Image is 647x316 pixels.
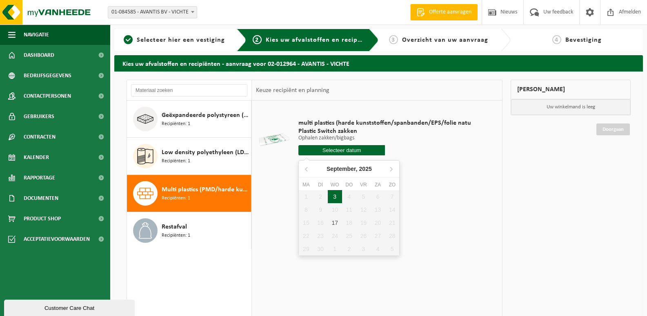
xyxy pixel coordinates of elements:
[298,145,385,155] input: Selecteer datum
[127,175,251,212] button: Multi plastics (PMD/harde kunststoffen/spanbanden/EPS/folie naturel/folie gemengd) Recipiënten: 1
[298,119,471,127] span: multi plastics (harde kunststoffen/spanbanden/EPS/folie natu
[356,181,371,189] div: vr
[24,229,90,249] span: Acceptatievoorwaarden
[162,195,190,202] span: Recipiënten: 1
[328,216,342,229] div: 17
[402,37,488,43] span: Overzicht van uw aanvraag
[162,120,190,128] span: Recipiënten: 1
[114,55,643,71] h2: Kies uw afvalstoffen en recipiënten - aanvraag voor 02-012964 - AVANTIS - VICHTE
[127,138,251,175] button: Low density polyethyleen (LDPE) folie, los, naturel/gekleurd (80/20) Recipiënten: 1
[24,45,54,65] span: Dashboard
[252,80,334,101] div: Keuze recipiënt en planning
[323,162,375,175] div: September,
[108,6,197,18] span: 01-084585 - AVANTIS BV - VICHTE
[328,190,342,203] div: 3
[24,208,61,229] span: Product Shop
[359,166,372,172] i: 2025
[511,99,630,115] p: Uw winkelmand is leeg
[24,188,58,208] span: Documenten
[253,35,262,44] span: 2
[127,212,251,249] button: Restafval Recipiënten: 1
[313,181,327,189] div: di
[108,7,197,18] span: 01-084585 - AVANTIS BV - VICHTE
[298,127,471,135] span: Plastic Switch zakken
[24,65,71,86] span: Bedrijfsgegevens
[328,181,342,189] div: wo
[299,181,313,189] div: ma
[24,25,49,45] span: Navigatie
[266,37,378,43] span: Kies uw afvalstoffen en recipiënten
[4,298,136,316] iframe: chat widget
[24,86,71,106] span: Contactpersonen
[298,135,471,141] p: Ophalen zakken/bigbags
[131,84,247,96] input: Materiaal zoeken
[118,35,230,45] a: 1Selecteer hier een vestiging
[162,232,190,240] span: Recipiënten: 1
[385,181,399,189] div: zo
[371,181,385,189] div: za
[596,123,630,135] a: Doorgaan
[342,181,356,189] div: do
[124,35,133,44] span: 1
[24,127,56,147] span: Contracten
[162,157,190,165] span: Recipiënten: 1
[137,37,225,43] span: Selecteer hier een vestiging
[24,147,49,168] span: Kalender
[511,80,631,99] div: [PERSON_NAME]
[162,222,187,232] span: Restafval
[162,110,249,120] span: Geëxpandeerde polystyreen (EPS) verpakking (< 1 m² per stuk), recycleerbaar
[389,35,398,44] span: 3
[410,4,478,20] a: Offerte aanvragen
[427,8,474,16] span: Offerte aanvragen
[24,168,55,188] span: Rapportage
[24,106,54,127] span: Gebruikers
[565,37,602,43] span: Bevestiging
[552,35,561,44] span: 4
[162,148,249,157] span: Low density polyethyleen (LDPE) folie, los, naturel/gekleurd (80/20)
[127,101,251,138] button: Geëxpandeerde polystyreen (EPS) verpakking (< 1 m² per stuk), recycleerbaar Recipiënten: 1
[162,185,249,195] span: Multi plastics (PMD/harde kunststoffen/spanbanden/EPS/folie naturel/folie gemengd)
[328,242,342,255] div: 1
